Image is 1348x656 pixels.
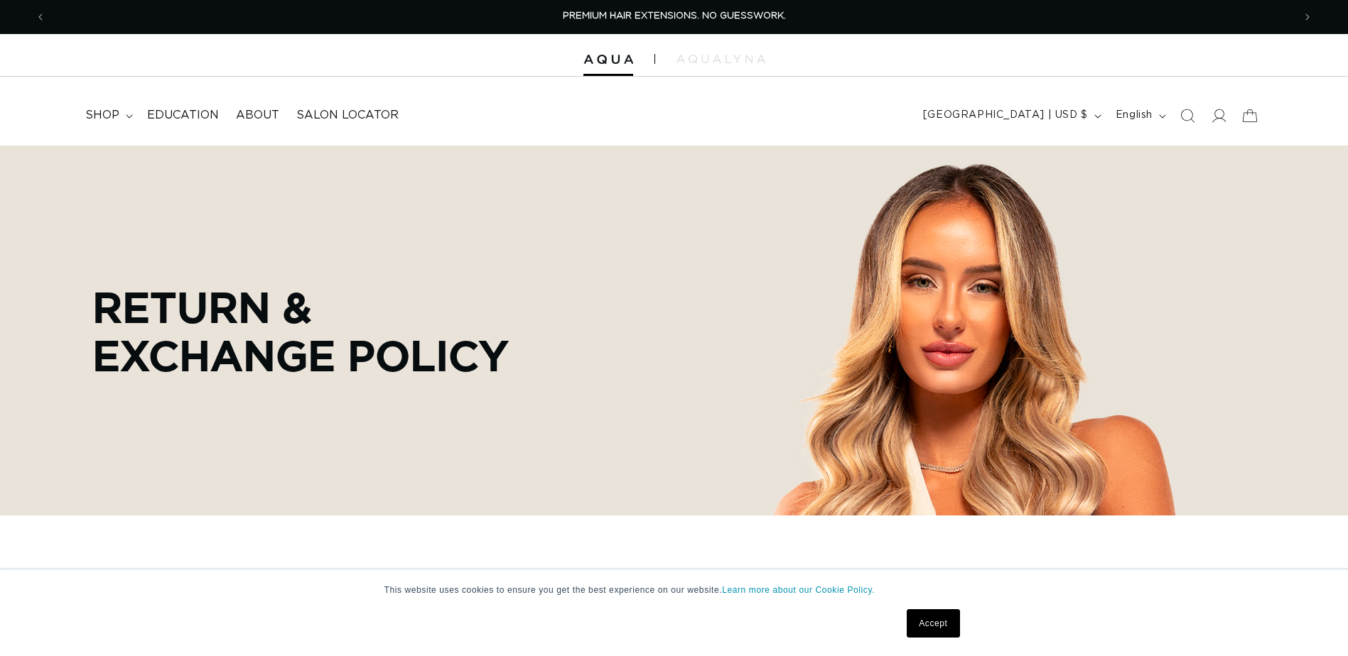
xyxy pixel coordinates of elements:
p: This website uses cookies to ensure you get the best experience on our website. [384,584,964,596]
img: aqualyna.com [676,55,765,63]
img: Aqua Hair Extensions [583,55,633,65]
span: shop [85,108,119,123]
span: English [1116,108,1153,123]
a: About [227,99,288,131]
button: [GEOGRAPHIC_DATA] | USD $ [915,102,1107,129]
a: Education [139,99,227,131]
span: [GEOGRAPHIC_DATA] | USD $ [923,108,1088,123]
button: Previous announcement [25,4,56,31]
span: PREMIUM HAIR EXTENSIONS. NO GUESSWORK. [563,11,786,21]
a: Learn more about our Cookie Policy. [722,585,875,595]
button: English [1107,102,1172,129]
summary: Search [1172,100,1203,131]
span: Education [147,108,219,123]
a: Accept [907,609,959,638]
span: Salon Locator [296,108,399,123]
span: About [236,108,279,123]
summary: shop [77,99,139,131]
p: Return & Exchange Policy [92,283,512,379]
a: Salon Locator [288,99,407,131]
button: Next announcement [1292,4,1323,31]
